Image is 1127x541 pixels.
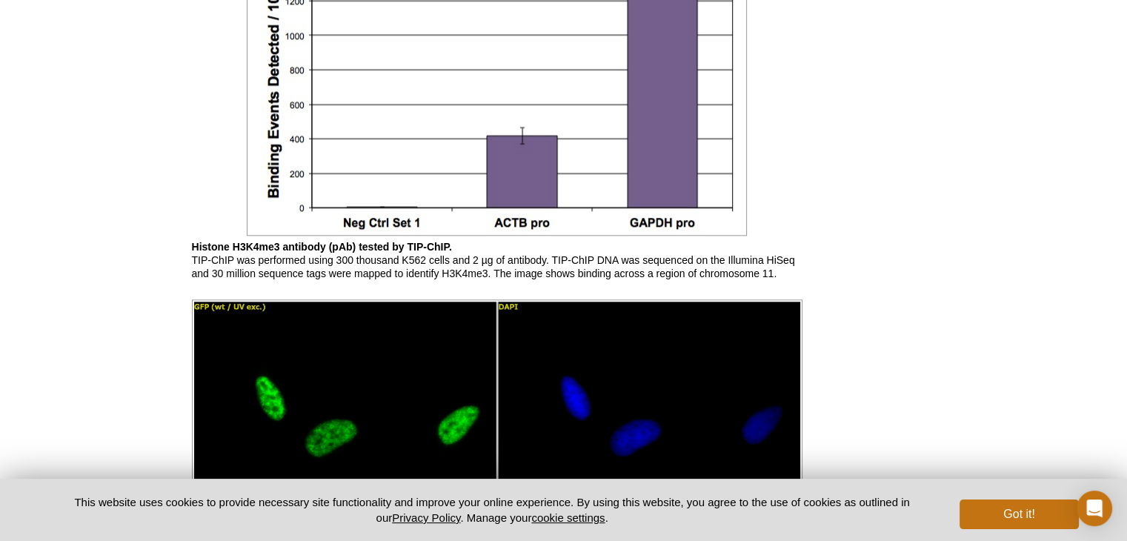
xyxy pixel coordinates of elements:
p: TIP-ChIP was performed using 300 thousand K562 cells and 2 µg of antibody. TIP-ChIP DNA was seque... [192,240,802,280]
a: Privacy Policy [392,511,460,524]
button: Got it! [960,499,1078,529]
button: cookie settings [531,511,605,524]
b: Histone H3K4me3 antibody (pAb) tested by TIP-ChIP. [192,241,452,253]
div: Open Intercom Messenger [1077,491,1112,526]
p: This website uses cookies to provide necessary site functionality and improve your online experie... [49,494,936,525]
